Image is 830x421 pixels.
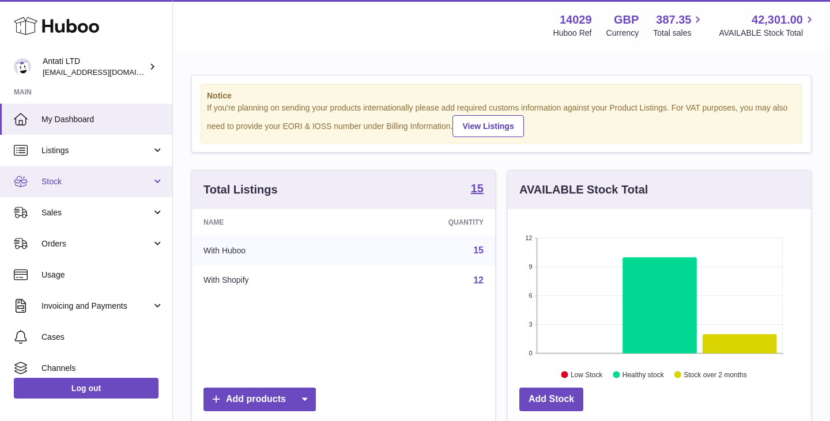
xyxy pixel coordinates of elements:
[656,12,691,28] span: 387.35
[653,28,704,39] span: Total sales
[560,12,592,28] strong: 14029
[41,176,152,187] span: Stock
[41,270,164,280] span: Usage
[207,103,796,137] div: If you're planning on sending your products internationally please add required customs informati...
[192,236,356,266] td: With Huboo
[192,266,356,295] td: With Shopify
[41,145,152,156] span: Listings
[719,28,816,39] span: AVAILABLE Stock Total
[203,182,278,198] h3: Total Listings
[519,182,648,198] h3: AVAILABLE Stock Total
[41,363,164,374] span: Channels
[684,370,746,378] text: Stock over 2 months
[203,388,316,411] a: Add products
[43,56,146,78] div: Antati LTD
[41,301,152,312] span: Invoicing and Payments
[473,275,484,285] a: 12
[41,238,152,249] span: Orders
[606,28,639,39] div: Currency
[452,115,523,137] a: View Listings
[41,207,152,218] span: Sales
[41,332,164,343] span: Cases
[529,321,532,328] text: 3
[525,234,532,241] text: 12
[14,378,159,399] a: Log out
[471,183,484,196] a: 15
[529,292,532,299] text: 6
[207,90,796,101] strong: Notice
[571,370,603,378] text: Low Stock
[473,245,484,255] a: 15
[653,12,704,39] a: 387.35 Total sales
[529,263,532,270] text: 9
[614,12,639,28] strong: GBP
[553,28,592,39] div: Huboo Ref
[192,209,356,236] th: Name
[519,388,583,411] a: Add Stock
[356,209,495,236] th: Quantity
[719,12,816,39] a: 42,301.00 AVAILABLE Stock Total
[529,350,532,356] text: 0
[41,114,164,125] span: My Dashboard
[43,67,169,77] span: [EMAIL_ADDRESS][DOMAIN_NAME]
[752,12,803,28] span: 42,301.00
[471,183,484,194] strong: 15
[622,370,665,378] text: Healthy stock
[14,58,31,75] img: toufic@antatiskin.com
